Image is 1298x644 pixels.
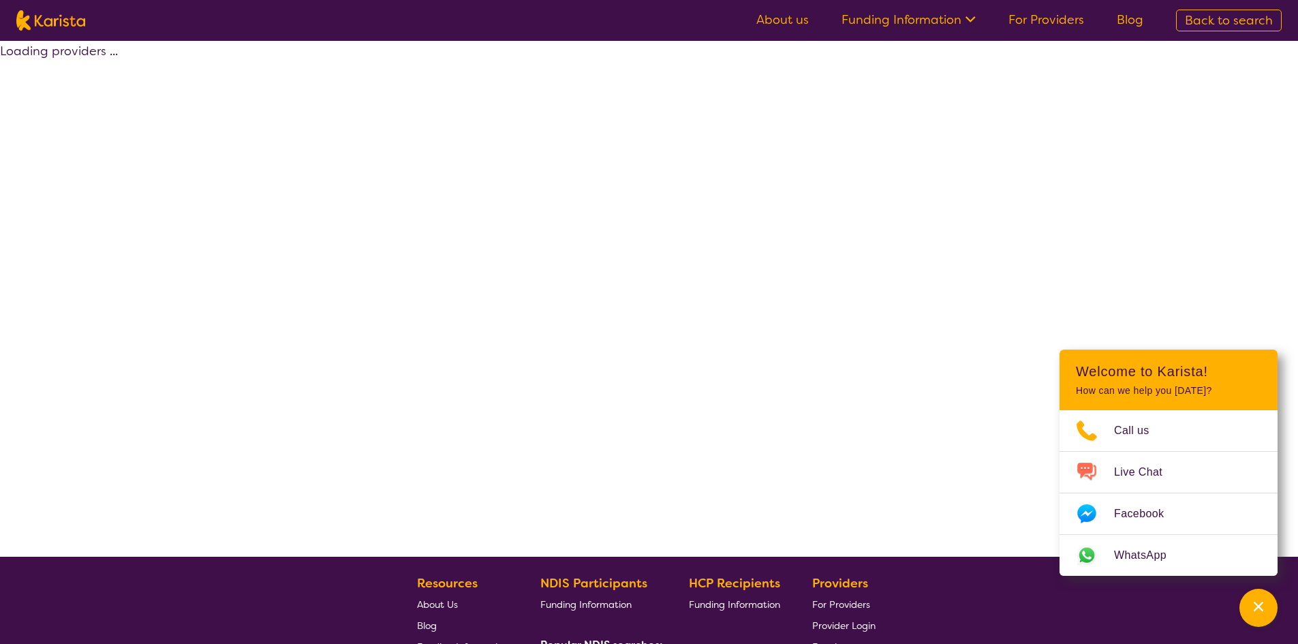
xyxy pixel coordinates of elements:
span: Funding Information [540,598,632,611]
a: About Us [417,594,508,615]
span: WhatsApp [1114,545,1183,566]
a: About us [756,12,809,28]
b: Resources [417,575,478,592]
span: Call us [1114,420,1166,441]
b: Providers [812,575,868,592]
span: Live Chat [1114,462,1179,482]
a: Blog [417,615,508,636]
span: Provider Login [812,619,876,632]
a: Blog [1117,12,1143,28]
span: Facebook [1114,504,1180,524]
b: NDIS Participants [540,575,647,592]
span: About Us [417,598,458,611]
span: For Providers [812,598,870,611]
a: Funding Information [540,594,658,615]
img: Karista logo [16,10,85,31]
div: Channel Menu [1060,350,1278,576]
a: Funding Information [841,12,976,28]
button: Channel Menu [1239,589,1278,627]
p: How can we help you [DATE]? [1076,385,1261,397]
b: HCP Recipients [689,575,780,592]
a: Provider Login [812,615,876,636]
a: Funding Information [689,594,780,615]
a: Back to search [1176,10,1282,31]
h2: Welcome to Karista! [1076,363,1261,380]
span: Back to search [1185,12,1273,29]
a: For Providers [812,594,876,615]
a: Web link opens in a new tab. [1060,535,1278,576]
a: For Providers [1008,12,1084,28]
span: Blog [417,619,437,632]
span: Funding Information [689,598,780,611]
ul: Choose channel [1060,410,1278,576]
